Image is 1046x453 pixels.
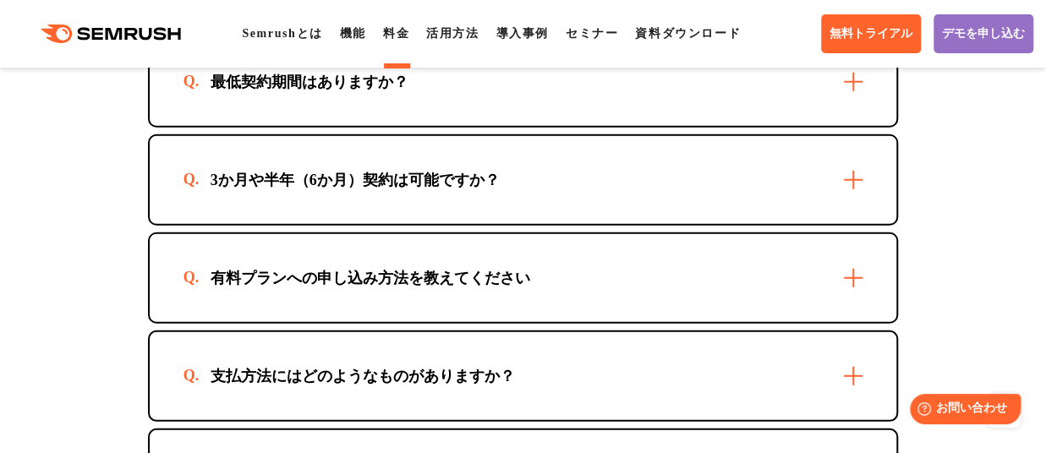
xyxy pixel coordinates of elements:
[426,27,479,40] a: 活用方法
[383,27,409,40] a: 料金
[895,387,1027,434] iframe: Help widget launcher
[242,27,322,40] a: Semrushとは
[183,268,557,288] div: 有料プランへの申し込み方法を教えてください
[635,27,741,40] a: 資料ダウンロード
[821,14,921,53] a: 無料トライアル
[183,366,542,386] div: 支払方法にはどのようなものがありますか？
[830,26,912,41] span: 無料トライアル
[183,72,435,92] div: 最低契約期間はありますか？
[496,27,548,40] a: 導入事例
[942,26,1025,41] span: デモを申し込む
[183,170,527,190] div: 3か月や半年（6か月）契約は可能ですか？
[934,14,1033,53] a: デモを申し込む
[566,27,618,40] a: セミナー
[340,27,366,40] a: 機能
